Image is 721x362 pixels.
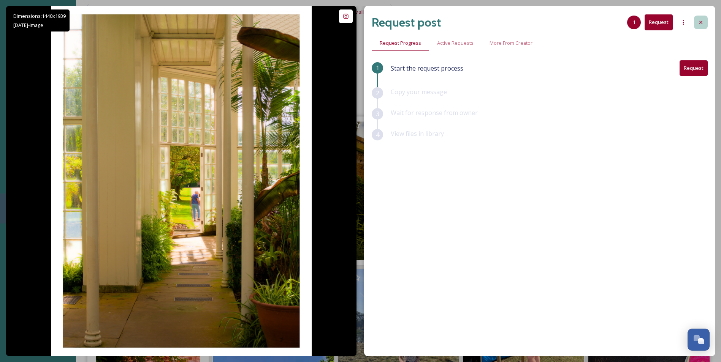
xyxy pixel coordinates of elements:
[391,88,447,96] span: Copy your message
[372,13,441,31] h2: Request post
[490,39,532,47] span: More From Creator
[51,6,312,356] img: tropical garden Tatton park. #sony #sonyalpha #sonyphotography #tattonpark #photography #explore ...
[391,129,444,138] span: View files in library
[380,39,421,47] span: Request Progress
[13,13,66,19] span: Dimensions: 1440 x 1939
[437,39,474,47] span: Active Requests
[391,64,463,73] span: Start the request process
[633,19,635,26] span: 1
[645,14,673,30] button: Request
[376,88,379,98] span: 2
[376,63,379,72] span: 1
[376,130,379,139] span: 4
[688,329,710,351] button: Open Chat
[13,22,43,28] span: [DATE] - Image
[391,109,478,117] span: Wait for response from owner
[376,109,379,118] span: 3
[680,60,708,76] button: Request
